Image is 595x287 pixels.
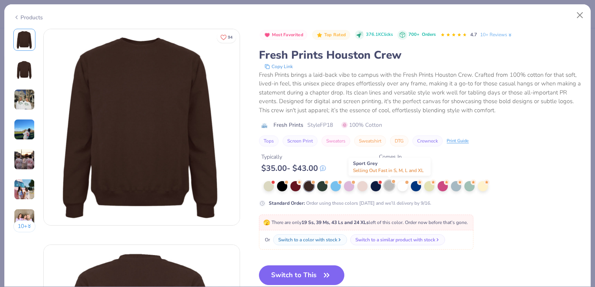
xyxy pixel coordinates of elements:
[354,135,386,146] button: Sweatshirt
[573,8,588,23] button: Close
[259,70,582,115] div: Fresh Prints brings a laid-back vibe to campus with the Fresh Prints Houston Crew. Crafted from 1...
[422,31,436,37] span: Orders
[14,89,35,110] img: User generated content
[261,153,326,161] div: Typically
[307,121,333,129] span: Style FP18
[272,33,303,37] span: Most Favorited
[262,63,295,70] button: copy to clipboard
[408,31,436,38] div: 700+
[260,30,307,40] button: Badge Button
[263,236,270,243] span: Or
[324,33,346,37] span: Top Rated
[14,119,35,140] img: User generated content
[14,149,35,170] img: User generated content
[283,135,318,146] button: Screen Print
[379,153,402,161] div: Comes In
[15,30,34,49] img: Front
[390,135,408,146] button: DTG
[316,32,323,38] img: Top Rated sort
[263,219,468,226] span: There are only left of this color. Order now before that's gone.
[278,236,337,243] div: Switch to a color with stock
[259,122,270,129] img: brand logo
[353,167,424,174] span: Selling Out Fast in S, M, L and XL
[269,200,305,206] strong: Standard Order :
[259,135,279,146] button: Tops
[350,234,445,245] button: Switch to a similar product with stock
[342,121,382,129] span: 100% Cotton
[447,138,469,144] div: Print Guide
[312,30,350,40] button: Badge Button
[440,29,467,41] div: 4.7 Stars
[412,135,443,146] button: Crewneck
[259,265,344,285] button: Switch to This
[273,234,347,245] button: Switch to a color with stock
[264,32,270,38] img: Most Favorited sort
[13,220,36,232] button: 10+
[263,219,270,226] span: 🫣
[349,158,431,176] div: Sport Grey
[14,179,35,200] img: User generated content
[273,121,303,129] span: Fresh Prints
[13,13,43,22] div: Products
[44,29,240,225] img: Front
[480,31,513,38] a: 10+ Reviews
[301,219,369,226] strong: 19 Ss, 39 Ms, 43 Ls and 24 XLs
[259,48,582,63] div: Fresh Prints Houston Crew
[261,163,326,173] div: $ 35.00 - $ 43.00
[15,60,34,79] img: Back
[269,200,431,207] div: Order using these colors [DATE] and we’ll delivery by 9/16.
[470,31,477,38] span: 4.7
[366,31,393,38] span: 376.1K Clicks
[14,209,35,230] img: User generated content
[355,236,435,243] div: Switch to a similar product with stock
[228,35,233,39] span: 94
[217,31,236,43] button: Like
[322,135,350,146] button: Sweaters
